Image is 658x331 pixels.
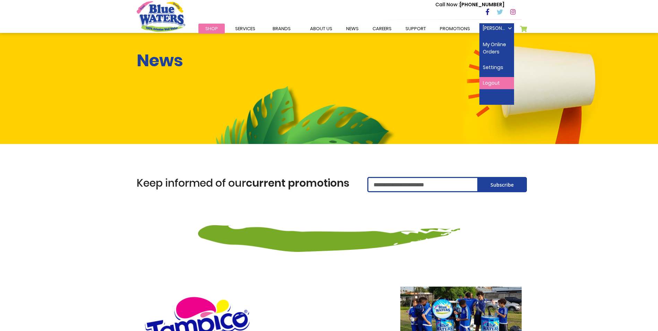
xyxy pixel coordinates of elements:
[479,23,514,34] a: [PERSON_NAME]
[273,25,291,32] span: Brands
[435,1,460,8] span: Call Now :
[246,176,349,190] span: current promotions
[477,177,527,192] button: Subscribe
[137,177,357,189] h1: Keep informed of our
[366,24,399,34] a: careers
[137,51,183,71] h1: News
[399,24,433,34] a: support
[490,181,514,188] span: Subscribe
[479,77,514,89] a: Logout
[235,25,255,32] span: Services
[479,61,514,74] a: Settings
[339,24,366,34] a: News
[435,1,504,8] p: [PHONE_NUMBER]
[137,1,185,32] a: store logo
[479,39,514,58] a: My Online Orders
[198,203,460,252] img: decor
[433,24,477,34] a: Promotions
[205,25,218,32] span: Shop
[303,24,339,34] a: about us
